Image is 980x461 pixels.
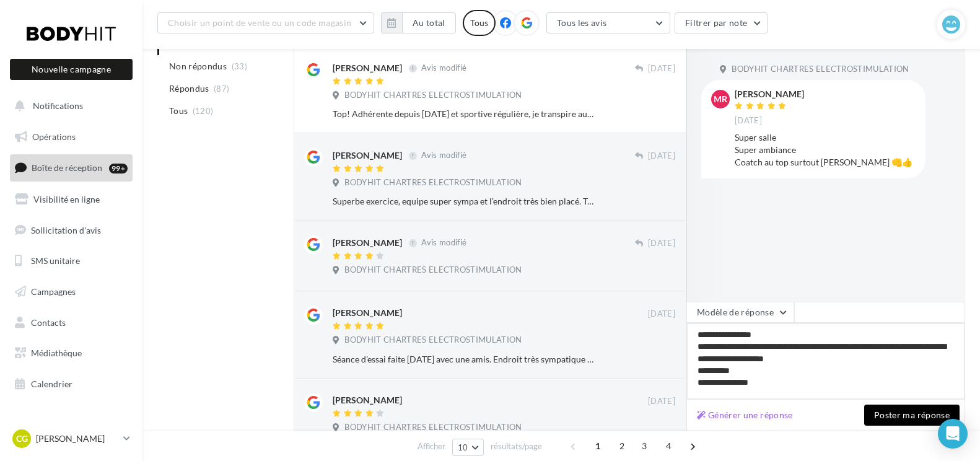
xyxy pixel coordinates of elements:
a: Boîte de réception99+ [7,154,135,181]
span: Campagnes [31,286,76,297]
span: 3 [634,436,654,456]
span: BODYHIT CHARTRES ELECTROSTIMULATION [344,90,522,101]
button: Au total [381,12,456,33]
div: [PERSON_NAME] [333,62,402,74]
span: Afficher [418,441,445,452]
div: [PERSON_NAME] [333,307,402,319]
span: 4 [658,436,678,456]
span: 2 [612,436,632,456]
span: Notifications [33,100,83,111]
button: Filtrer par note [675,12,768,33]
span: CG [16,432,28,445]
span: SMS unitaire [31,255,80,266]
a: Contacts [7,310,135,336]
span: Contacts [31,317,66,328]
button: Poster ma réponse [864,405,960,426]
div: Séance d'essai faite [DATE] avec une amis. Endroit très sympatique coach [PERSON_NAME], a l'écout... [333,353,595,366]
span: [DATE] [648,63,675,74]
span: (87) [214,84,229,94]
div: Superbe exercice, equipe super sympa et l’endroit très bien placé. Tous qu’on veut pour maintenir... [333,195,595,208]
button: Nouvelle campagne [10,59,133,80]
span: Tous les avis [557,17,607,28]
a: SMS unitaire [7,248,135,274]
p: [PERSON_NAME] [36,432,118,445]
span: (33) [232,61,247,71]
span: [DATE] [735,115,762,126]
div: 99+ [109,164,128,173]
span: Visibilité en ligne [33,194,100,204]
div: Open Intercom Messenger [938,419,968,449]
button: Tous les avis [546,12,670,33]
button: Modèle de réponse [686,302,794,323]
span: Répondus [169,82,209,95]
span: BODYHIT CHARTRES ELECTROSTIMULATION [344,265,522,276]
span: Calendrier [31,379,72,389]
span: Avis modifié [421,238,466,248]
span: [DATE] [648,238,675,249]
div: Super salle Super ambiance Coatch au top surtout [PERSON_NAME] 👊👍 [735,131,916,169]
span: [DATE] [648,396,675,407]
span: Médiathèque [31,348,82,358]
a: Médiathèque [7,340,135,366]
div: [PERSON_NAME] [333,237,402,249]
span: 1 [588,436,608,456]
div: [PERSON_NAME] [333,149,402,162]
span: BODYHIT CHARTRES ELECTROSTIMULATION [732,64,909,75]
span: Non répondus [169,60,227,72]
button: Générer une réponse [692,408,798,423]
a: Sollicitation d'avis [7,217,135,244]
span: Boîte de réception [32,162,102,173]
div: Top! Adhérente depuis [DATE] et sportive régulière, je transpire autant qu’après une bonne séance... [333,108,595,120]
span: [DATE] [648,151,675,162]
button: 10 [452,439,484,456]
span: Opérations [32,131,76,142]
div: Tous [463,10,496,36]
a: CG [PERSON_NAME] [10,427,133,450]
button: Au total [402,12,456,33]
span: Tous [169,105,188,117]
a: Opérations [7,124,135,150]
a: Campagnes [7,279,135,305]
span: [DATE] [648,309,675,320]
button: Notifications [7,93,130,119]
span: résultats/page [491,441,542,452]
span: MR [714,93,727,105]
span: BODYHIT CHARTRES ELECTROSTIMULATION [344,177,522,188]
span: Avis modifié [421,151,466,160]
span: 10 [458,442,468,452]
span: Choisir un point de vente ou un code magasin [168,17,351,28]
a: Calendrier [7,371,135,397]
div: [PERSON_NAME] [333,394,402,406]
span: BODYHIT CHARTRES ELECTROSTIMULATION [344,422,522,433]
div: [PERSON_NAME] [735,90,804,99]
button: Choisir un point de vente ou un code magasin [157,12,374,33]
span: (120) [193,106,214,116]
a: Visibilité en ligne [7,187,135,213]
span: Sollicitation d'avis [31,224,101,235]
span: Avis modifié [421,63,466,73]
span: BODYHIT CHARTRES ELECTROSTIMULATION [344,335,522,346]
